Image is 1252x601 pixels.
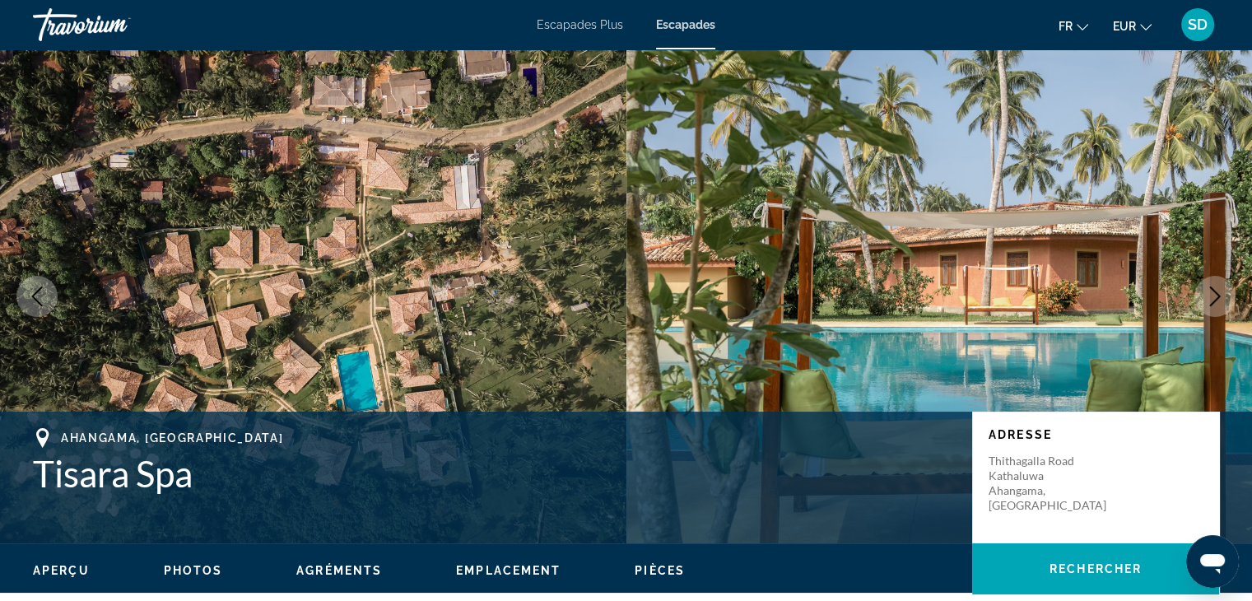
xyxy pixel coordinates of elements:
[972,543,1219,594] button: Rechercher
[1194,276,1236,317] button: Next image
[1059,14,1088,38] button: Changer de langue
[16,276,58,317] button: Previous image
[1059,20,1073,33] font: fr
[635,563,685,578] button: Pièces
[989,428,1203,441] p: Adresse
[989,454,1120,513] p: Thithagalla Road Kathaluwa Ahangama, [GEOGRAPHIC_DATA]
[1113,20,1136,33] font: EUR
[1188,16,1208,33] font: SD
[537,18,623,31] a: Escapades Plus
[33,3,198,46] a: Travorium
[296,564,382,577] span: Agréments
[1050,562,1142,575] span: Rechercher
[33,452,956,495] h1: Tisara Spa
[1113,14,1152,38] button: Changer de devise
[164,563,223,578] button: Photos
[1186,535,1239,588] iframe: Bouton de lancement de la fenêtre de messagerie
[635,564,685,577] span: Pièces
[456,564,561,577] span: Emplacement
[1176,7,1219,42] button: Menu utilisateur
[456,563,561,578] button: Emplacement
[61,431,283,445] span: Ahangama, [GEOGRAPHIC_DATA]
[164,564,223,577] span: Photos
[296,563,382,578] button: Agréments
[33,563,90,578] button: Aperçu
[33,564,90,577] span: Aperçu
[656,18,715,31] a: Escapades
